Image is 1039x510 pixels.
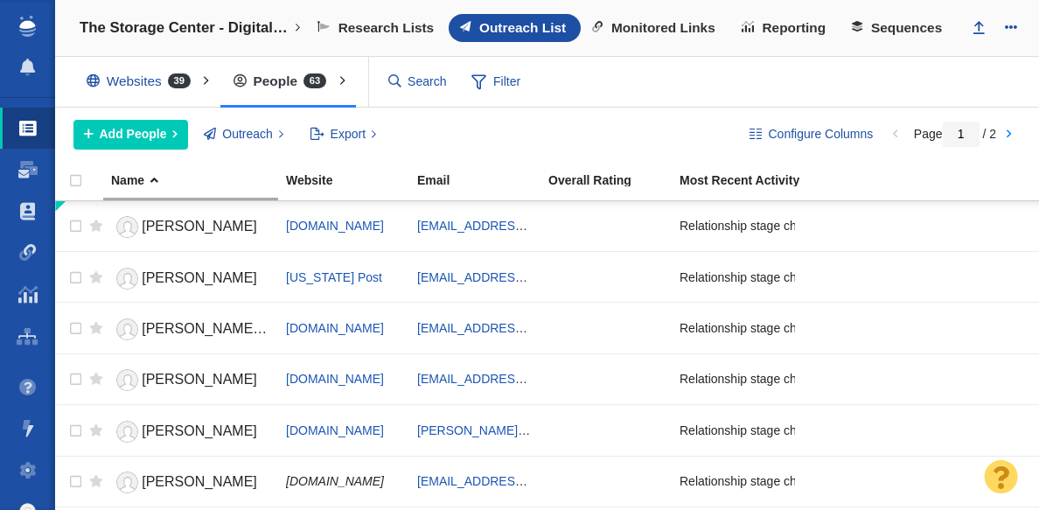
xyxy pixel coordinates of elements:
button: Export [300,120,387,150]
a: [EMAIL_ADDRESS][DOMAIN_NAME] [417,270,624,284]
a: Research Lists [306,14,449,42]
a: Monitored Links [581,14,730,42]
a: [PERSON_NAME] [111,416,270,447]
div: Most Recent Activity [680,174,809,186]
span: [PERSON_NAME] [142,219,257,234]
a: Name [111,174,284,189]
span: [PERSON_NAME] [142,372,257,387]
span: Relationship stage changed to: Attempting To Reach, 1 Attempt [680,218,1022,234]
a: [PERSON_NAME] [111,212,270,242]
a: Email [417,174,547,189]
span: Relationship stage changed to: Attempting To Reach, 1 Attempt [680,473,1022,489]
div: Websites [73,61,212,101]
a: Sequences [840,14,957,42]
a: Outreach List [449,14,581,42]
a: [PERSON_NAME] [111,365,270,395]
span: 39 [168,73,191,88]
span: Relationship stage changed to: Scheduled [680,269,909,285]
a: [EMAIL_ADDRESS][DOMAIN_NAME] [417,372,624,386]
h4: The Storage Center - Digital PR - [80,19,289,37]
input: Search [381,66,455,97]
span: Monitored Links [611,20,715,36]
button: Configure Columns [740,120,883,150]
span: [PERSON_NAME] [142,474,257,489]
span: [PERSON_NAME] Court [142,321,295,336]
span: [PERSON_NAME] [142,270,257,285]
div: Overall Rating [548,174,678,186]
a: [DOMAIN_NAME] [286,321,384,335]
a: [PERSON_NAME] [111,263,270,294]
a: [DOMAIN_NAME] [286,372,384,386]
a: Reporting [730,14,840,42]
div: Email [417,174,547,186]
a: [PERSON_NAME][EMAIL_ADDRESS][PERSON_NAME][DOMAIN_NAME] [417,423,826,437]
span: Outreach [222,125,273,143]
span: Relationship stage changed to: Attempting To Reach, 1 Attempt [680,423,1022,438]
span: Outreach List [479,20,566,36]
div: Website [286,174,415,186]
a: Website [286,174,415,189]
div: Name [111,174,284,186]
a: [PERSON_NAME] Court [111,314,270,345]
img: buzzstream_logo_iconsimple.png [19,16,35,37]
span: Sequences [871,20,942,36]
span: Filter [461,66,531,99]
a: [US_STATE] Post [286,270,382,284]
span: Research Lists [338,20,435,36]
span: Relationship stage changed to: Attempting To Reach, 1 Attempt [680,371,1022,387]
button: Outreach [194,120,294,150]
span: Configure Columns [768,125,873,143]
span: Reporting [763,20,826,36]
a: [EMAIL_ADDRESS][DOMAIN_NAME] [417,219,624,233]
span: [PERSON_NAME] [142,423,257,438]
a: [PERSON_NAME] [111,467,270,498]
a: [DOMAIN_NAME] [286,219,384,233]
span: Add People [100,125,167,143]
span: Export [331,125,366,143]
button: Add People [73,120,188,150]
a: [EMAIL_ADDRESS][DOMAIN_NAME] [417,474,624,488]
a: [EMAIL_ADDRESS][DOMAIN_NAME] [417,321,624,335]
a: [DOMAIN_NAME] [286,423,384,437]
span: [DOMAIN_NAME] [286,474,384,488]
span: Relationship stage changed to: Attempting To Reach, 1 Attempt [680,320,1022,336]
span: Page / 2 [914,127,996,141]
a: Overall Rating [548,174,678,189]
